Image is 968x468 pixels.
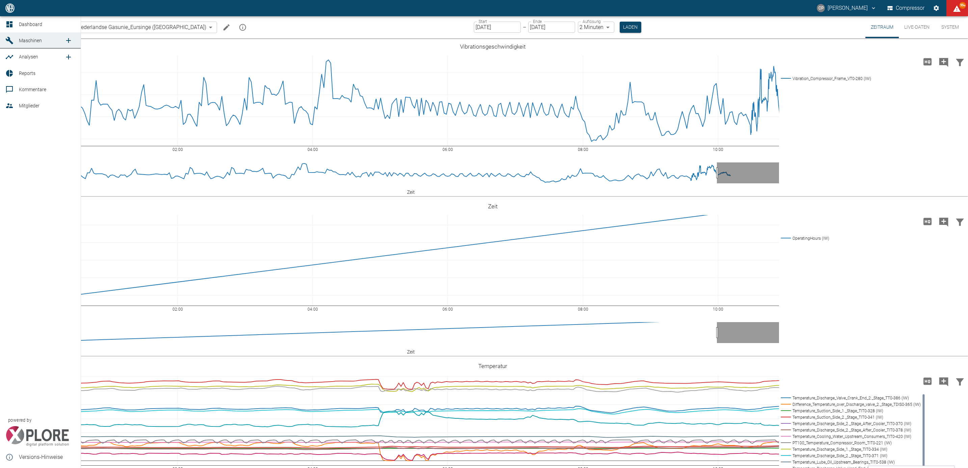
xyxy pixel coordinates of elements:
[899,16,935,38] button: Live-Daten
[236,21,249,34] button: mission info
[19,22,42,27] span: Dashboard
[25,23,206,31] a: 909000886_ N.V. Nederlandse Gasunie_Eursinge ([GEOGRAPHIC_DATA])
[220,21,233,34] button: Machine bearbeiten
[5,3,15,12] img: logo
[583,19,601,24] label: Auflösung
[19,87,46,92] span: Kommentare
[578,22,614,33] div: 2 Minuten
[952,372,968,390] button: Daten filtern
[19,453,75,461] span: Versions-Hinweise
[919,58,936,64] span: Hohe Auflösung
[62,50,75,64] a: new /analyses/list/0
[533,19,542,24] label: Ende
[523,23,526,31] p: –
[816,2,878,14] button: christoph.palm@neuman-esser.com
[5,426,69,446] img: Xplore Logo
[528,22,575,33] input: DD.MM.YYYY
[19,54,38,59] span: Analysen
[36,23,206,31] span: 909000886_ N.V. Nederlandse Gasunie_Eursinge ([GEOGRAPHIC_DATA])
[479,19,487,24] label: Start
[952,213,968,230] button: Daten filtern
[936,53,952,71] button: Kommentar hinzufügen
[936,372,952,390] button: Kommentar hinzufügen
[620,22,641,33] button: Laden
[919,378,936,384] span: Hohe Auflösung
[474,22,521,33] input: DD.MM.YYYY
[19,71,35,76] span: Reports
[865,16,899,38] button: Zeitraum
[936,213,952,230] button: Kommentar hinzufügen
[935,16,965,38] button: System
[8,417,31,423] span: powered by
[952,53,968,71] button: Daten filtern
[19,103,39,108] span: Mitglieder
[959,2,966,9] span: 99+
[930,2,942,14] button: Einstellungen
[817,4,825,12] div: CP
[886,2,926,14] button: Compressor
[19,38,42,43] span: Maschinen
[62,34,75,47] a: new /machines
[919,218,936,224] span: Hohe Auflösung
